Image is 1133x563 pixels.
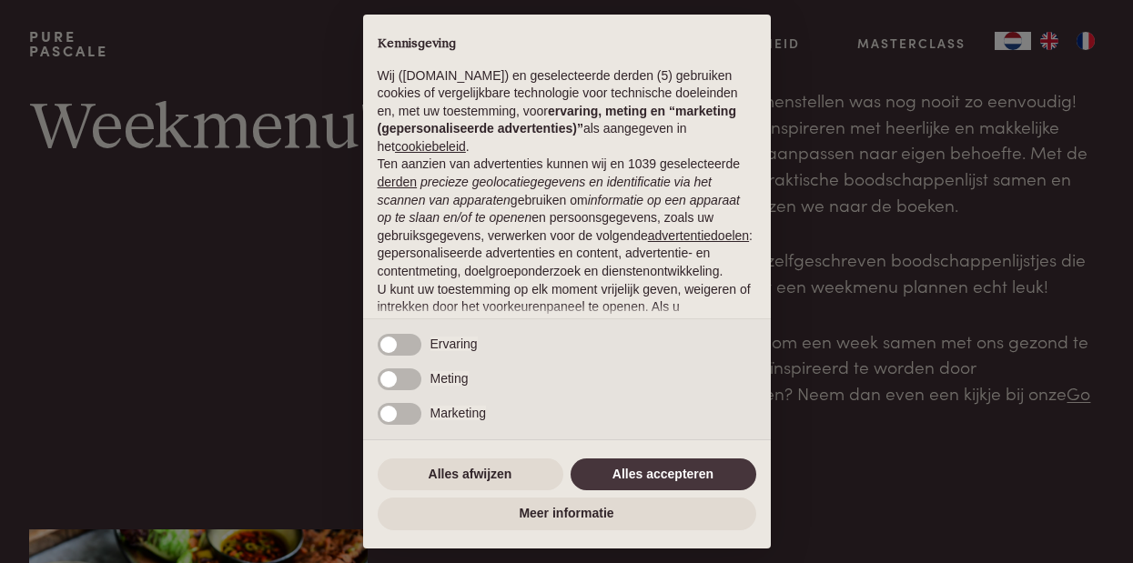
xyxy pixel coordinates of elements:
[378,175,712,207] em: precieze geolocatiegegevens en identificatie via het scannen van apparaten
[378,36,756,53] h2: Kennisgeving
[378,498,756,530] button: Meer informatie
[378,281,756,370] p: U kunt uw toestemming op elk moment vrijelijk geven, weigeren of intrekken door het voorkeurenpan...
[648,227,749,246] button: advertentiedoelen
[378,104,736,136] strong: ervaring, meting en “marketing (gepersonaliseerde advertenties)”
[430,371,469,386] span: Meting
[430,406,486,420] span: Marketing
[378,193,741,226] em: informatie op een apparaat op te slaan en/of te openen
[378,156,756,280] p: Ten aanzien van advertenties kunnen wij en 1039 geselecteerde gebruiken om en persoonsgegevens, z...
[571,458,756,491] button: Alles accepteren
[378,67,756,156] p: Wij ([DOMAIN_NAME]) en geselecteerde derden (5) gebruiken cookies of vergelijkbare technologie vo...
[378,174,418,192] button: derden
[430,337,478,351] span: Ervaring
[378,458,563,491] button: Alles afwijzen
[395,139,466,154] a: cookiebeleid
